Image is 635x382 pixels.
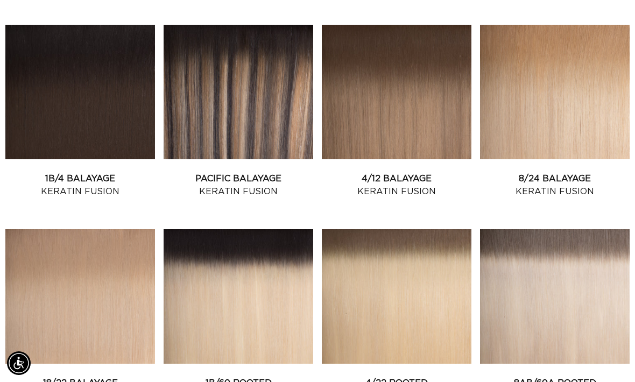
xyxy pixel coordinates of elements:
iframe: Chat Widget [581,330,635,382]
a: Pacific Balayage Keratin Fusion [164,172,313,198]
a: 4/12 Balayage Keratin Fusion [322,172,471,198]
div: Accessibility Menu [7,351,31,375]
a: 8/24 Balayage Keratin Fusion [480,172,630,198]
a: 1B/4 Balayage Keratin Fusion [5,172,155,198]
